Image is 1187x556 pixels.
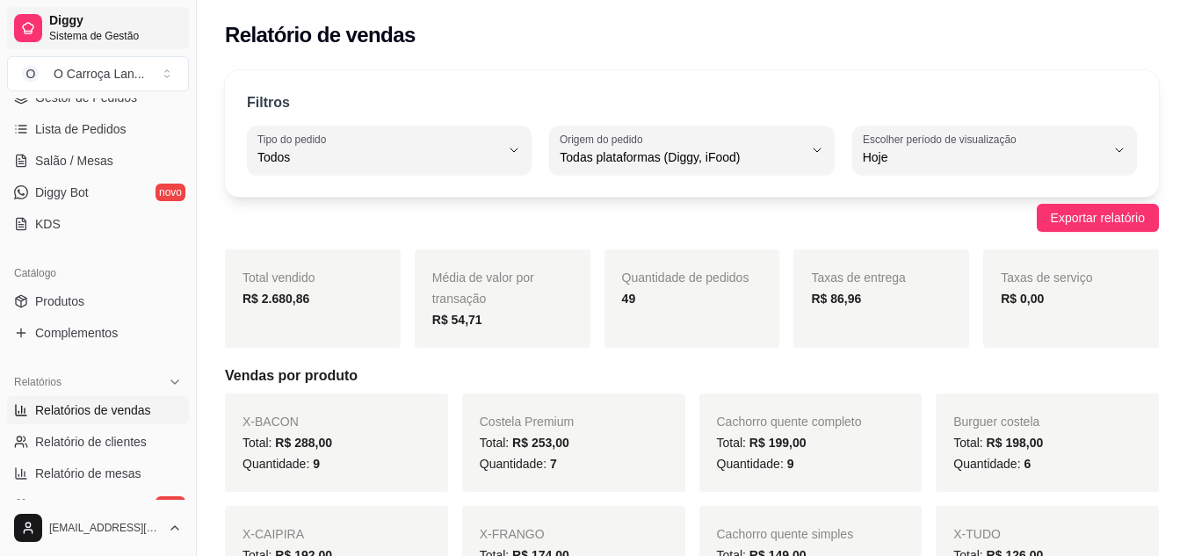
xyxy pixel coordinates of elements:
span: Salão / Mesas [35,152,113,170]
span: Quantidade: [242,457,320,471]
span: X-BACON [242,415,299,429]
span: R$ 288,00 [275,436,332,450]
span: 6 [1024,457,1031,471]
a: Produtos [7,287,189,315]
button: Origem do pedidoTodas plataformas (Diggy, iFood) [549,126,834,175]
span: Quantidade: [717,457,794,471]
span: 9 [313,457,320,471]
button: Select a team [7,56,189,91]
a: Diggy Botnovo [7,178,189,206]
span: Quantidade: [480,457,557,471]
span: [EMAIL_ADDRESS][DOMAIN_NAME] [49,521,161,535]
span: Média de valor por transação [432,271,534,306]
span: Cachorro quente simples [717,527,854,541]
a: Complementos [7,319,189,347]
span: 7 [550,457,557,471]
a: DiggySistema de Gestão [7,7,189,49]
button: [EMAIL_ADDRESS][DOMAIN_NAME] [7,507,189,549]
h5: Vendas por produto [225,365,1159,386]
a: KDS [7,210,189,238]
span: Quantidade: [953,457,1031,471]
span: Taxas de entrega [811,271,905,285]
span: Taxas de serviço [1001,271,1092,285]
span: Total: [717,436,807,450]
a: Relatórios de vendas [7,396,189,424]
span: Relatórios [14,375,62,389]
span: Total: [242,436,332,450]
div: O Carroça Lan ... [54,65,145,83]
span: Total: [480,436,569,450]
strong: R$ 54,71 [432,313,482,327]
span: Complementos [35,324,118,342]
span: R$ 199,00 [749,436,807,450]
span: R$ 253,00 [512,436,569,450]
span: Lista de Pedidos [35,120,127,138]
span: Quantidade de pedidos [622,271,749,285]
button: Escolher período de visualizaçãoHoje [852,126,1137,175]
span: Total: [953,436,1043,450]
div: Catálogo [7,259,189,287]
strong: R$ 0,00 [1001,292,1044,306]
span: Hoje [863,148,1105,166]
span: X-CAIPIRA [242,527,304,541]
span: KDS [35,215,61,233]
a: Relatório de fidelidadenovo [7,491,189,519]
span: X-FRANGO [480,527,545,541]
span: Todos [257,148,500,166]
span: O [22,65,40,83]
button: Tipo do pedidoTodos [247,126,532,175]
span: Exportar relatório [1051,208,1145,227]
button: Exportar relatório [1037,204,1159,232]
span: Produtos [35,292,84,310]
a: Lista de Pedidos [7,115,189,143]
strong: R$ 2.680,86 [242,292,309,306]
h2: Relatório de vendas [225,21,416,49]
span: Relatórios de vendas [35,401,151,419]
span: Diggy Bot [35,184,89,201]
strong: 49 [622,292,636,306]
p: Filtros [247,92,290,113]
span: Diggy [49,13,182,29]
label: Origem do pedido [560,132,648,147]
span: Todas plataformas (Diggy, iFood) [560,148,802,166]
label: Escolher período de visualização [863,132,1022,147]
span: Sistema de Gestão [49,29,182,43]
span: Costela Premium [480,415,574,429]
span: Burguer costela [953,415,1039,429]
strong: R$ 86,96 [811,292,861,306]
span: Cachorro quente completo [717,415,862,429]
a: Relatório de clientes [7,428,189,456]
span: 9 [787,457,794,471]
a: Relatório de mesas [7,459,189,487]
span: Relatório de fidelidade [35,496,157,514]
span: Total vendido [242,271,315,285]
label: Tipo do pedido [257,132,332,147]
span: Relatório de mesas [35,465,141,482]
span: R$ 198,00 [987,436,1044,450]
span: X-TUDO [953,527,1001,541]
a: Salão / Mesas [7,147,189,175]
span: Relatório de clientes [35,433,147,451]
